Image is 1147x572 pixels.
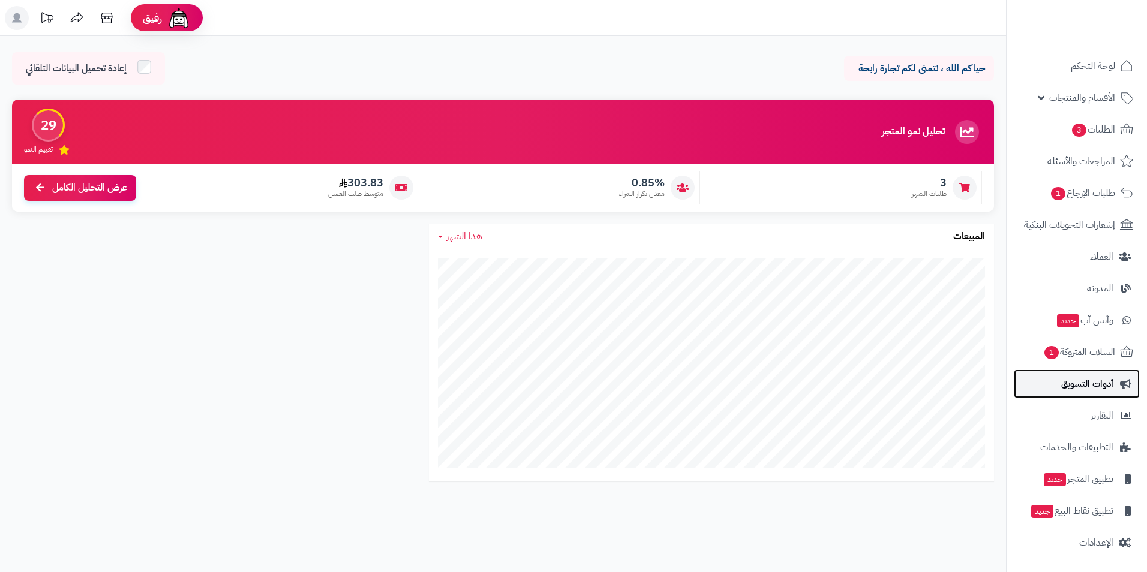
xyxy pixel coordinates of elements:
[1047,153,1115,170] span: المراجعات والأسئلة
[328,176,383,189] span: 303.83
[1024,216,1115,233] span: إشعارات التحويلات البنكية
[24,144,53,155] span: تقييم النمو
[1043,344,1115,360] span: السلات المتروكة
[26,62,127,76] span: إعادة تحميل البيانات التلقائي
[1014,528,1140,557] a: الإعدادات
[1040,439,1113,456] span: التطبيقات والخدمات
[52,181,127,195] span: عرض التحليل الكامل
[1071,123,1087,137] span: 3
[1071,58,1115,74] span: لوحة التحكم
[1014,274,1140,303] a: المدونة
[1044,345,1059,360] span: 1
[1014,52,1140,80] a: لوحة التحكم
[1014,496,1140,525] a: تطبيق نقاط البيعجديد
[1014,115,1140,144] a: الطلبات3
[1049,89,1115,106] span: الأقسام والمنتجات
[1057,314,1079,327] span: جديد
[1014,465,1140,493] a: تطبيق المتجرجديد
[1079,534,1113,551] span: الإعدادات
[853,62,985,76] p: حياكم الله ، نتمنى لكم تجارة رابحة
[1014,401,1140,430] a: التقارير
[1031,505,1053,518] span: جديد
[1091,407,1113,424] span: التقارير
[1071,121,1115,138] span: الطلبات
[1014,338,1140,366] a: السلات المتروكة1
[1014,242,1140,271] a: العملاء
[143,11,162,25] span: رفيق
[24,175,136,201] a: عرض التحليل الكامل
[446,229,482,243] span: هذا الشهر
[619,176,665,189] span: 0.85%
[1030,502,1113,519] span: تطبيق نقاط البيع
[1014,306,1140,335] a: وآتس آبجديد
[1061,375,1113,392] span: أدوات التسويق
[953,231,985,242] h3: المبيعات
[1043,471,1113,487] span: تطبيق المتجر
[1014,433,1140,462] a: التطبيقات والخدمات
[1014,369,1140,398] a: أدوات التسويق
[912,189,947,199] span: طلبات الشهر
[1014,210,1140,239] a: إشعارات التحويلات البنكية
[1087,280,1113,297] span: المدونة
[1014,147,1140,176] a: المراجعات والأسئلة
[328,189,383,199] span: متوسط طلب العميل
[1014,179,1140,207] a: طلبات الإرجاع1
[1065,13,1136,38] img: logo-2.png
[619,189,665,199] span: معدل تكرار الشراء
[1050,186,1066,201] span: 1
[1090,248,1113,265] span: العملاء
[1050,185,1115,201] span: طلبات الإرجاع
[882,127,945,137] h3: تحليل نمو المتجر
[32,6,62,33] a: تحديثات المنصة
[167,6,191,30] img: ai-face.png
[912,176,947,189] span: 3
[1056,312,1113,329] span: وآتس آب
[1044,473,1066,486] span: جديد
[438,230,482,243] a: هذا الشهر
